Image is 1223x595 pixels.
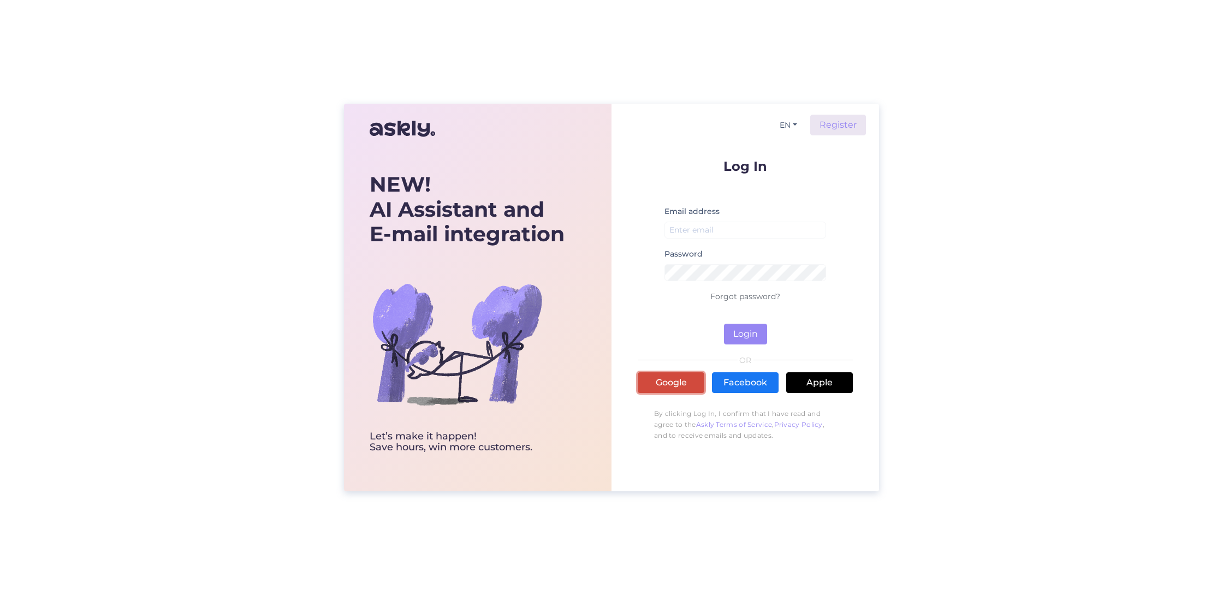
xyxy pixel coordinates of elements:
input: Enter email [664,222,826,239]
label: Password [664,248,703,260]
p: Log In [638,159,853,173]
a: Register [810,115,866,135]
a: Privacy Policy [774,420,823,429]
button: Login [724,324,767,344]
a: Facebook [712,372,779,393]
div: AI Assistant and E-mail integration [370,172,565,247]
a: Apple [786,372,853,393]
p: By clicking Log In, I confirm that I have read and agree to the , , and to receive emails and upd... [638,403,853,447]
label: Email address [664,206,720,217]
div: Let’s make it happen! Save hours, win more customers. [370,431,565,453]
a: Google [638,372,704,393]
a: Forgot password? [710,291,780,301]
button: EN [775,117,802,133]
span: OR [738,356,753,364]
img: Askly [370,116,435,142]
a: Askly Terms of Service [696,420,773,429]
b: NEW! [370,171,431,197]
img: bg-askly [370,257,544,431]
